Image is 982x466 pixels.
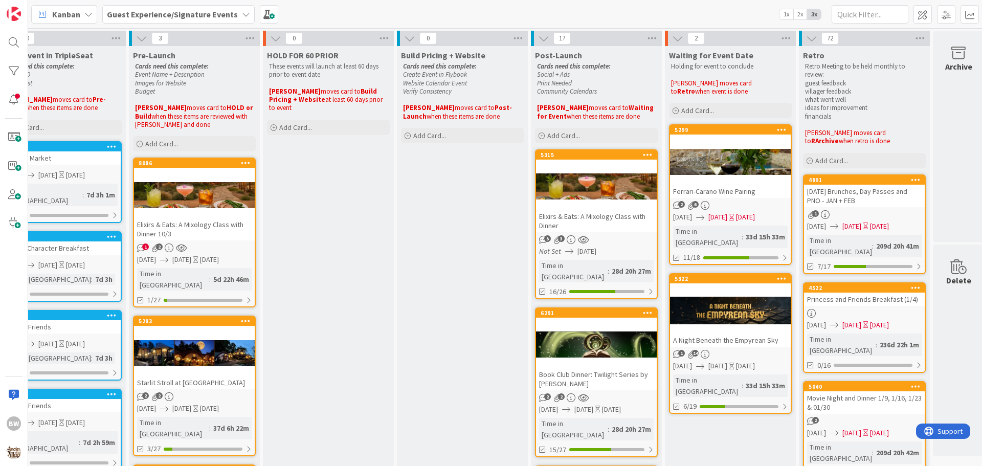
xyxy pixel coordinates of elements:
[135,87,155,96] em: Budget
[403,70,467,79] em: Create Event in Flybook
[807,428,826,438] span: [DATE]
[945,60,972,73] div: Archive
[134,159,255,240] div: 8086Elixirs & Eats: A Mixology Class with Dinner 10/3
[535,50,582,60] span: Post-Launch
[874,240,922,252] div: 209d 20h 41m
[455,103,495,112] span: moves card to
[537,103,589,112] strong: [PERSON_NAME]
[807,9,821,19] span: 3x
[678,201,685,208] span: 2
[172,254,191,265] span: [DATE]
[807,221,826,232] span: [DATE]
[21,2,47,14] span: Support
[91,274,93,285] span: :
[673,226,742,248] div: Time in [GEOGRAPHIC_DATA]
[809,383,925,390] div: 5040
[677,87,695,96] strong: Retro
[134,159,255,168] div: 8086
[678,350,685,357] span: 1
[537,87,597,96] em: Community Calendars
[692,350,699,357] span: 14
[133,316,256,456] a: 5283Starlit Stroll at [GEOGRAPHIC_DATA][DATE][DATE][DATE]Time in [GEOGRAPHIC_DATA]:37d 6h 22m3/27
[3,274,91,285] div: Time in [GEOGRAPHIC_DATA]
[608,265,609,277] span: :
[805,128,887,145] span: [PERSON_NAME] moves card to
[675,275,791,282] div: 5322
[609,265,654,277] div: 28d 20h 27m
[544,235,551,242] span: 5
[670,334,791,347] div: A Night Beneath the Empyrean Sky
[135,79,186,87] em: Images for Website
[669,273,792,414] a: 5322A Night Beneath the Empyrean Sky[DATE][DATE][DATE]Time in [GEOGRAPHIC_DATA]:33d 15h 33m6/19
[779,9,793,19] span: 1x
[537,103,655,120] strong: Waiting for Event
[608,424,609,435] span: :
[736,361,755,371] div: [DATE]
[804,175,925,185] div: 4891
[142,392,149,399] span: 2
[567,112,640,121] span: when these items are done
[805,96,924,104] p: what went well
[25,103,98,112] span: when these items are done
[675,126,791,134] div: 5299
[536,368,657,390] div: Book Club Dinner: Twilight Series by [PERSON_NAME]
[872,240,874,252] span: :
[817,360,831,371] span: 0/16
[577,246,596,257] span: [DATE]
[803,174,926,274] a: 4891[DATE] Brunches, Day Passes and PNO - JAN + FEB[DATE][DATE][DATE]Time in [GEOGRAPHIC_DATA]:20...
[539,404,558,415] span: [DATE]
[38,417,57,428] span: [DATE]
[401,50,485,60] span: Build Pricing + Website
[807,320,826,330] span: [DATE]
[742,231,743,242] span: :
[269,95,384,112] span: at least 60-days prior to event
[804,382,925,414] div: 5040Movie Night and Dinner 1/9, 1/16, 1/23 & 01/30
[5,233,121,240] div: 5324
[541,309,657,317] div: 6291
[602,404,621,415] div: [DATE]
[842,428,861,438] span: [DATE]
[695,87,748,96] span: when event is done
[670,274,791,347] div: 5322A Night Beneath the Empyrean Sky
[135,103,187,112] strong: [PERSON_NAME]
[742,380,743,391] span: :
[812,210,819,217] span: 1
[803,50,824,60] span: Retro
[815,156,848,165] span: Add Card...
[285,32,303,45] span: 0
[3,184,82,206] div: Time in [GEOGRAPHIC_DATA]
[804,283,925,293] div: 4522
[133,50,175,60] span: Pre-Launch
[670,274,791,283] div: 5322
[558,393,565,400] span: 2
[84,189,118,201] div: 7d 3h 1m
[147,443,161,454] span: 3/27
[38,170,57,181] span: [DATE]
[7,7,21,21] img: Visit kanbanzone.com
[1,62,75,71] em: Cards need this complete:
[53,95,93,104] span: moves card to
[547,131,580,140] span: Add Card...
[187,103,227,112] span: moves card to
[134,218,255,240] div: Elixirs & Eats: A Mixology Class with Dinner 10/3
[946,274,971,286] div: Delete
[805,79,924,87] p: guest feedback
[5,143,121,150] div: 6293
[91,352,93,364] span: :
[804,382,925,391] div: 5040
[832,5,908,24] input: Quick Filter...
[403,103,512,120] strong: Post-Launch
[66,170,85,181] div: [DATE]
[539,247,561,256] i: Not Set
[156,243,163,250] span: 2
[708,212,727,223] span: [DATE]
[537,62,611,71] em: Cards need this complete:
[804,391,925,414] div: Movie Night and Dinner 1/9, 1/16, 1/23 & 01/30
[683,252,700,263] span: 11/18
[145,139,178,148] span: Add Card...
[269,87,321,96] strong: [PERSON_NAME]
[558,235,565,242] span: 3
[413,131,446,140] span: Add Card...
[874,447,922,458] div: 209d 20h 42m
[93,352,115,364] div: 7d 3h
